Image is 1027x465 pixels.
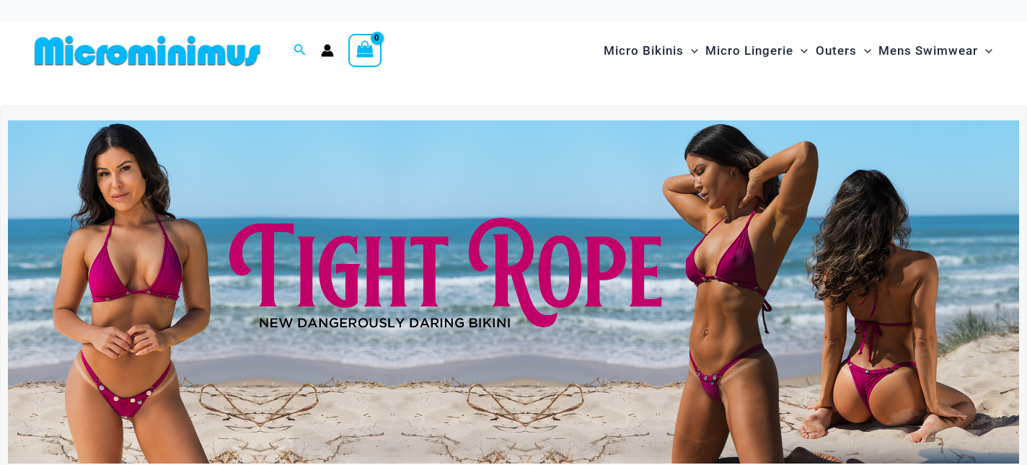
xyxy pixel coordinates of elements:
[812,29,875,73] a: OutersMenu ToggleMenu Toggle
[857,32,871,69] span: Menu Toggle
[816,32,857,69] span: Outers
[598,27,998,75] nav: Site Navigation
[978,32,992,69] span: Menu Toggle
[604,32,684,69] span: Micro Bikinis
[793,32,808,69] span: Menu Toggle
[878,32,978,69] span: Mens Swimwear
[294,42,307,60] a: Search icon link
[702,29,811,73] a: Micro LingerieMenu ToggleMenu Toggle
[705,32,793,69] span: Micro Lingerie
[29,35,266,67] img: MM SHOP LOGO FLAT
[321,44,334,57] a: Account icon link
[600,29,702,73] a: Micro BikinisMenu ToggleMenu Toggle
[875,29,996,73] a: Mens SwimwearMenu ToggleMenu Toggle
[348,34,382,67] a: View Shopping Cart, empty
[8,120,1019,464] img: Tight Rope Pink Bikini
[684,32,698,69] span: Menu Toggle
